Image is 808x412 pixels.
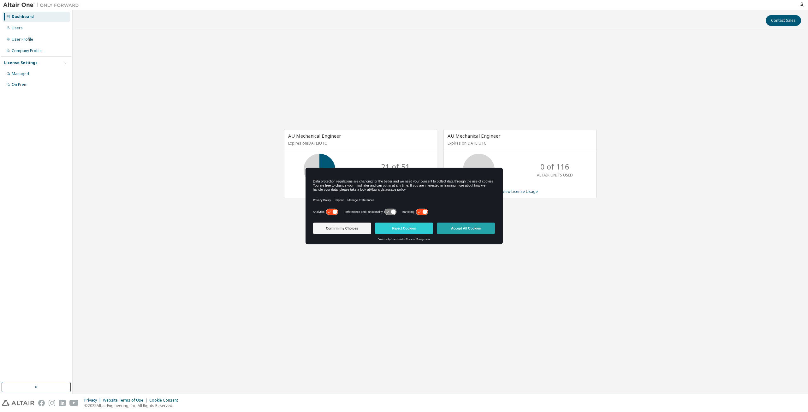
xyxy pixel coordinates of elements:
[84,398,103,403] div: Privacy
[59,400,66,406] img: linkedin.svg
[84,403,182,408] p: © 2025 Altair Engineering, Inc. All Rights Reserved.
[288,140,431,146] p: Expires on [DATE] UTC
[766,15,801,26] button: Contact Sales
[502,189,538,194] a: View License Usage
[69,400,79,406] img: youtube.svg
[288,133,341,139] span: AU Mechanical Engineer
[49,400,55,406] img: instagram.svg
[448,140,591,146] p: Expires on [DATE] UTC
[2,400,34,406] img: altair_logo.svg
[12,48,42,53] div: Company Profile
[3,2,82,8] img: Altair One
[103,398,149,403] div: Website Terms of Use
[448,133,501,139] span: AU Mechanical Engineer
[12,71,29,76] div: Managed
[537,172,573,178] p: ALTAIR UNITS USED
[12,82,27,87] div: On Prem
[381,161,410,172] p: 21 of 51
[38,400,45,406] img: facebook.svg
[540,161,569,172] p: 0 of 116
[149,398,182,403] div: Cookie Consent
[12,37,33,42] div: User Profile
[4,60,38,65] div: License Settings
[12,14,34,19] div: Dashboard
[12,26,23,31] div: Users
